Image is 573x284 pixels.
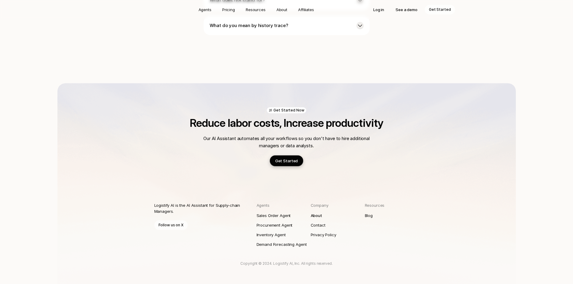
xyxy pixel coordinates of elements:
a: Get Started [425,5,455,14]
a: Log in [369,5,388,14]
a: Resources [242,5,269,14]
p: Sales Order Agent [257,212,291,218]
a: Affiliates [294,5,318,14]
p: Demand Forecasting Agent [257,241,307,247]
p: About [276,7,287,13]
a: Follow us on X [154,220,188,230]
p: Get Started Now [273,108,304,113]
p: Blog [365,212,373,218]
a: About [311,211,365,220]
a: Agents [195,5,215,14]
p: Follow us on X [159,222,183,228]
a: Privacy Policy [311,230,365,240]
a: Pricing [219,5,239,14]
p: What do you mean by history trace? [210,22,352,29]
p: Agents [199,7,211,13]
p: Resources [246,7,266,13]
p: Inventory Agent [257,232,286,238]
span: Agents [257,203,270,208]
a: Get Started [270,155,303,166]
p: Get Started [429,7,451,13]
span: Resources [365,203,385,208]
p: Pricing [222,7,235,13]
p: Log in [373,7,384,13]
p: Contact [311,222,325,228]
a: Contact [311,220,365,230]
p: See a demo [396,7,417,13]
a: See a demo [391,5,422,14]
span: Copyright © 2024. Logistify AI, Inc. All rights reserved. [240,261,332,266]
span: Company [311,203,328,208]
h2: Reduce labor costs, Increase productivity [154,117,419,129]
p: Affiliates [298,7,314,13]
p: Logistify AI is the AI Assistant for Supply-chain Managers. [154,202,246,214]
p: Get Started [275,158,298,164]
a: Demand Forecasting Agent [257,240,311,249]
a: Inventory Agent [257,230,311,240]
p: Privacy Policy [311,232,336,238]
p: Procurement Agent [257,222,293,228]
a: Sales Order Agent [257,211,311,220]
a: Procurement Agent [257,220,311,230]
a: About [273,5,291,14]
p: Our AI Assistant automates all your workflows so you don't have to hire additional managers or da... [202,135,371,149]
a: Blog [365,211,419,220]
p: About [311,212,322,218]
